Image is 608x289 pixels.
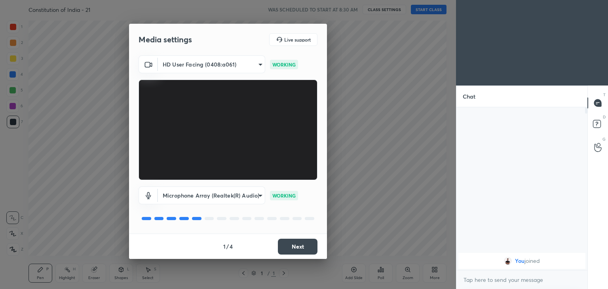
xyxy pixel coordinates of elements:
h4: 1 [223,242,226,251]
h4: 4 [230,242,233,251]
img: b8c68f5dadb04182a5d8bc92d9521b7b.jpg [504,257,512,265]
p: WORKING [272,61,296,68]
p: Chat [456,86,482,107]
span: You [515,258,524,264]
span: joined [524,258,540,264]
div: grid [456,251,587,270]
div: HD User Facing (0408:a061) [158,186,265,204]
p: G [602,136,606,142]
p: T [603,92,606,98]
h4: / [226,242,229,251]
h5: Live support [284,37,311,42]
h2: Media settings [139,34,192,45]
div: HD User Facing (0408:a061) [158,55,265,73]
button: Next [278,239,317,255]
p: WORKING [272,192,296,199]
p: D [603,114,606,120]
